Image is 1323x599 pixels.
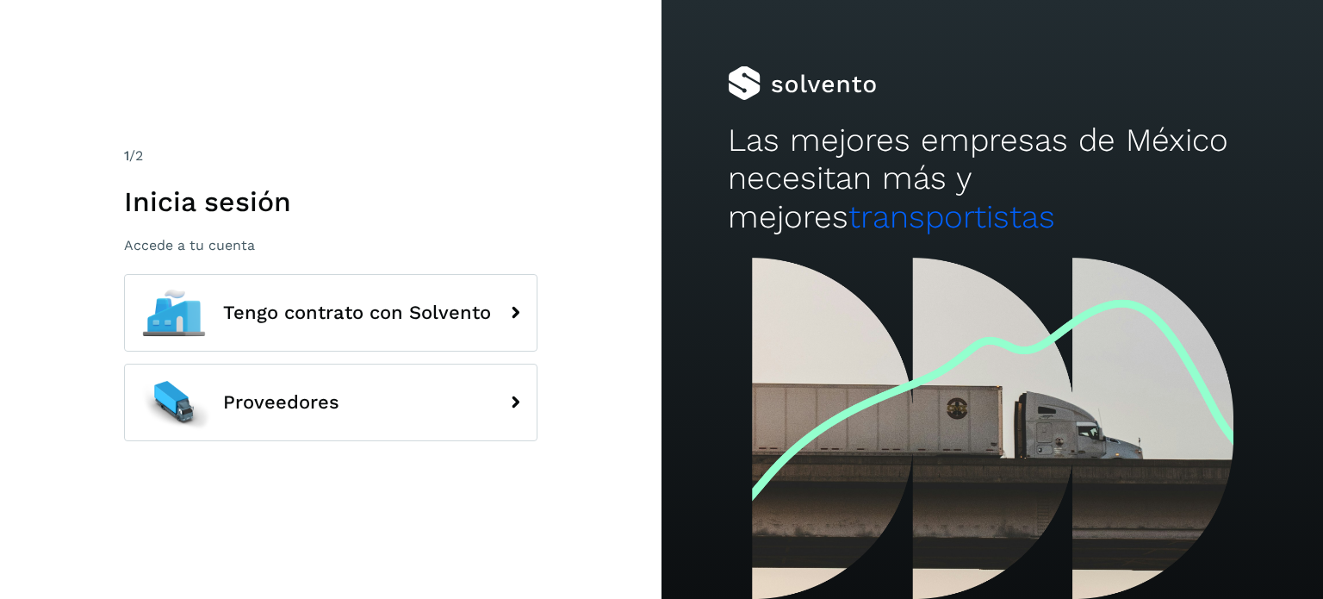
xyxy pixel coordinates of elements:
[848,198,1055,235] span: transportistas
[124,364,537,441] button: Proveedores
[124,237,537,253] p: Accede a tu cuenta
[223,392,339,413] span: Proveedores
[124,274,537,352] button: Tengo contrato con Solvento
[124,146,537,166] div: /2
[223,303,491,323] span: Tengo contrato con Solvento
[124,147,129,164] span: 1
[124,185,537,218] h1: Inicia sesión
[728,122,1257,236] h2: Las mejores empresas de México necesitan más y mejores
